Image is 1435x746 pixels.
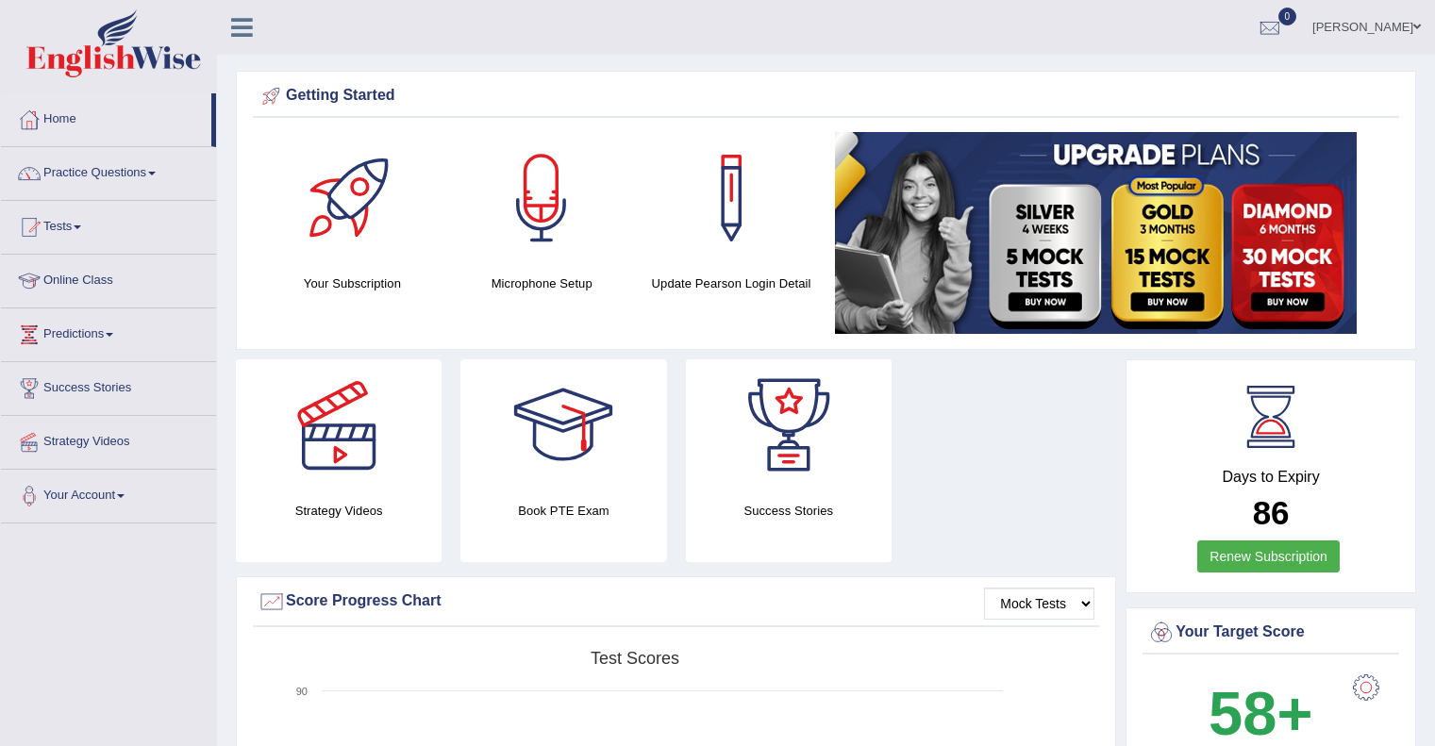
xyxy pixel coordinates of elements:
h4: Strategy Videos [236,501,442,521]
img: small5.jpg [835,132,1357,334]
a: Practice Questions [1,147,216,194]
a: Home [1,93,211,141]
h4: Days to Expiry [1147,469,1394,486]
a: Tests [1,201,216,248]
h4: Your Subscription [267,274,438,293]
div: Score Progress Chart [258,588,1094,616]
h4: Update Pearson Login Detail [646,274,817,293]
h4: Book PTE Exam [460,501,666,521]
a: Success Stories [1,362,216,409]
text: 90 [296,686,308,697]
a: Predictions [1,308,216,356]
h4: Microphone Setup [457,274,627,293]
a: Online Class [1,255,216,302]
div: Your Target Score [1147,619,1394,647]
span: 0 [1278,8,1297,25]
b: 86 [1253,494,1290,531]
div: Getting Started [258,82,1394,110]
h4: Success Stories [686,501,892,521]
a: Strategy Videos [1,416,216,463]
tspan: Test scores [591,649,679,668]
a: Renew Subscription [1197,540,1340,572]
a: Your Account [1,470,216,517]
